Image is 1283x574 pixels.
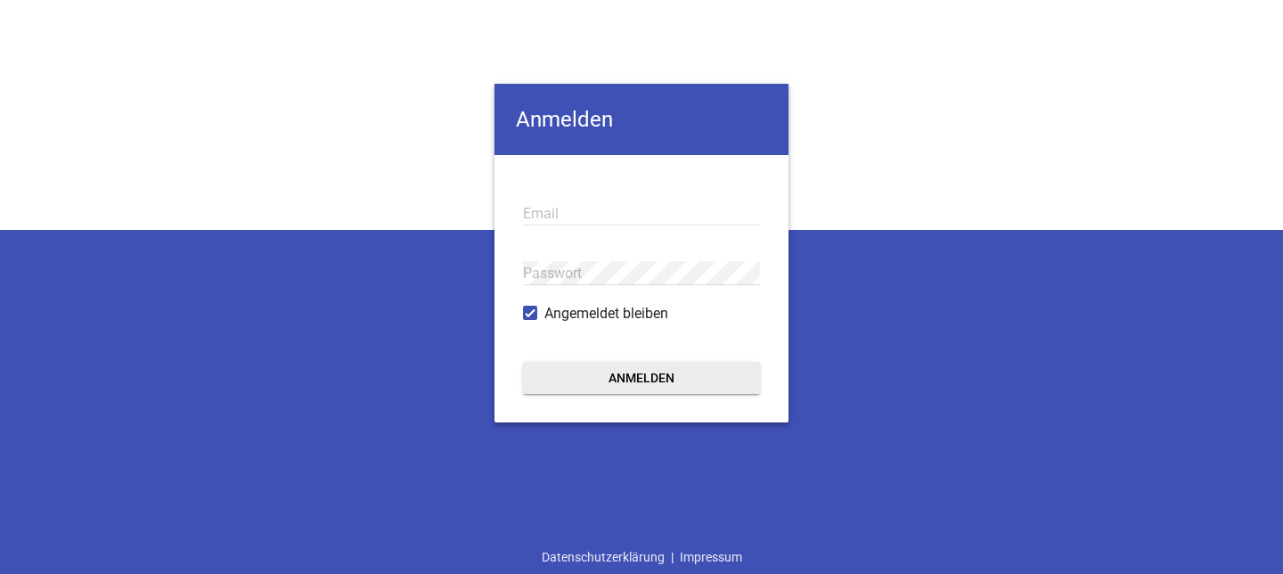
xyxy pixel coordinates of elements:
span: Angemeldet bleiben [544,303,668,324]
div: | [535,540,748,574]
a: Datenschutzerklärung [535,540,671,574]
h4: Anmelden [494,84,789,155]
a: Impressum [674,540,748,574]
button: Anmelden [523,362,760,394]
